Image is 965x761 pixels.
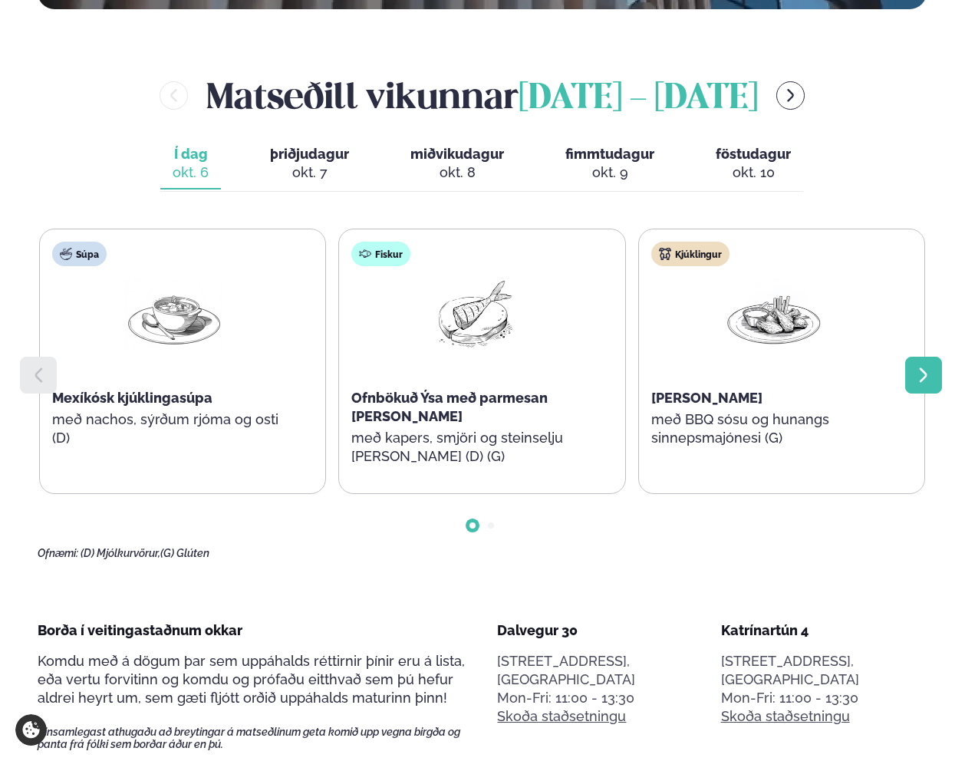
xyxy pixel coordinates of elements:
span: Vinsamlegast athugaðu að breytingar á matseðlinum geta komið upp vegna birgða og panta frá fólki ... [38,726,466,750]
div: okt. 6 [173,163,209,182]
span: Ofnbökuð Ýsa með parmesan [PERSON_NAME] [351,390,548,424]
button: fimmtudagur okt. 9 [553,139,667,189]
img: soup.svg [60,248,72,260]
span: Í dag [173,145,209,163]
span: Borða í veitingastaðnum okkar [38,622,242,638]
span: Komdu með á dögum þar sem uppáhalds réttirnir þínir eru á lista, eða vertu forvitinn og komdu og ... [38,653,465,706]
div: okt. 9 [565,163,654,182]
span: Mexíkósk kjúklingasúpa [52,390,212,406]
div: Mon-Fri: 11:00 - 13:30 [721,689,927,707]
span: (G) Glúten [160,547,209,559]
button: föstudagur okt. 10 [703,139,803,189]
button: miðvikudagur okt. 8 [398,139,516,189]
div: Mon-Fri: 11:00 - 13:30 [497,689,703,707]
span: [DATE] - [DATE] [519,82,758,116]
button: þriðjudagur okt. 7 [258,139,361,189]
span: [PERSON_NAME] [651,390,762,406]
p: með kapers, smjöri og steinselju [PERSON_NAME] (D) (G) [351,429,595,466]
p: með nachos, sýrðum rjóma og osti (D) [52,410,296,447]
button: menu-btn-right [776,81,805,110]
span: Go to slide 1 [469,522,476,529]
div: Fiskur [351,242,410,266]
div: Kjúklingur [651,242,730,266]
img: Chicken-wings-legs.png [724,278,822,351]
div: Katrínartún 4 [721,621,927,640]
img: Soup.png [125,278,223,350]
img: chicken.svg [659,248,671,260]
span: þriðjudagur [270,146,349,162]
img: fish.svg [359,248,371,260]
div: Dalvegur 30 [497,621,703,640]
div: okt. 10 [716,163,791,182]
span: (D) Mjólkurvörur, [81,547,160,559]
a: Cookie settings [15,714,47,746]
span: fimmtudagur [565,146,654,162]
p: [STREET_ADDRESS], [GEOGRAPHIC_DATA] [497,652,703,689]
p: [STREET_ADDRESS], [GEOGRAPHIC_DATA] [721,652,927,689]
span: föstudagur [716,146,791,162]
div: okt. 7 [270,163,349,182]
a: Skoða staðsetningu [497,707,626,726]
span: Ofnæmi: [38,547,78,559]
span: miðvikudagur [410,146,504,162]
p: með BBQ sósu og hunangs sinnepsmajónesi (G) [651,410,895,447]
a: Skoða staðsetningu [721,707,850,726]
div: Súpa [52,242,107,266]
button: Í dag okt. 6 [160,139,221,189]
button: menu-btn-left [160,81,188,110]
span: Go to slide 2 [488,522,494,529]
img: Fish.png [424,278,522,350]
div: okt. 8 [410,163,504,182]
h2: Matseðill vikunnar [206,71,758,120]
